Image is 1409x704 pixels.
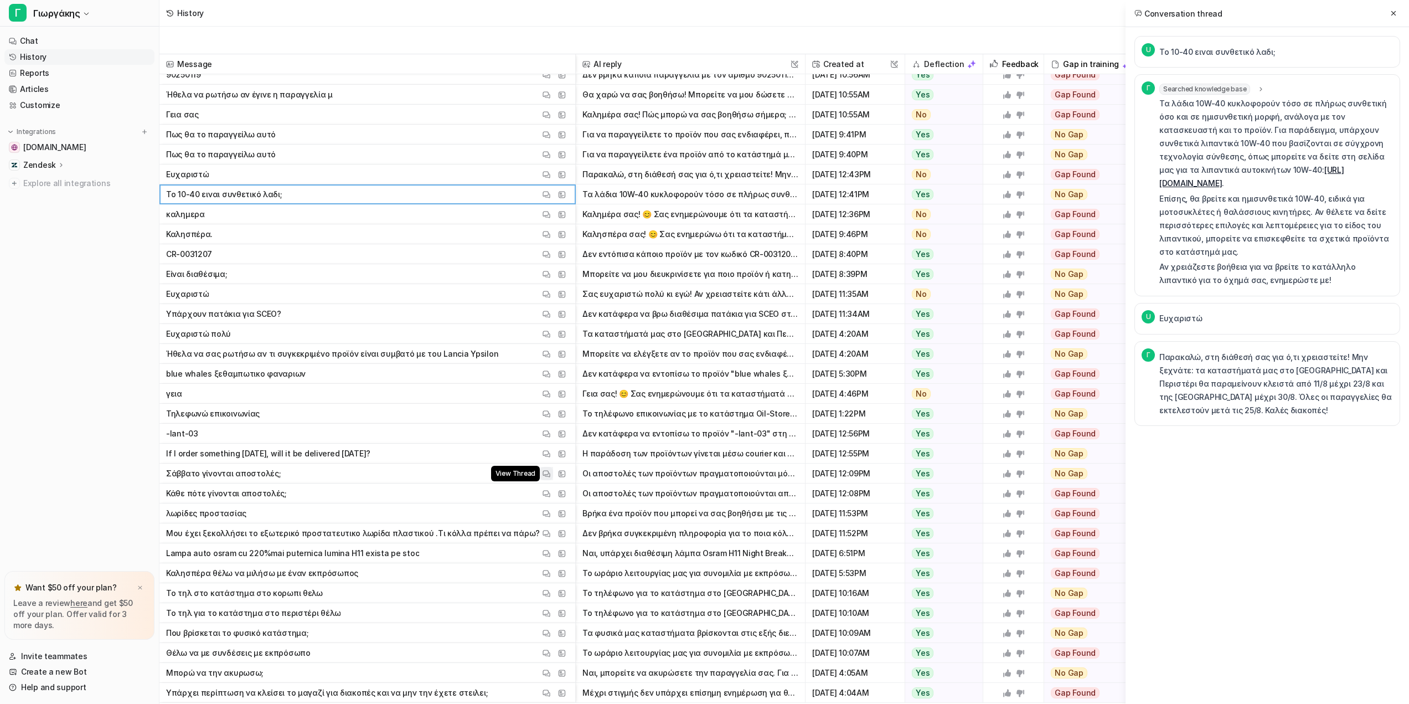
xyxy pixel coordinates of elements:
[1051,368,1100,379] span: Gap Found
[166,643,311,663] p: Θέλω να με συνδέσεις με εκπρόσωπο
[1051,109,1100,120] span: Gap Found
[912,328,933,340] span: Yes
[905,563,977,583] button: Yes
[4,176,154,191] a: Explore all integrations
[1051,309,1100,320] span: Gap Found
[23,142,86,153] span: [DOMAIN_NAME]
[4,664,154,680] a: Create a new Bot
[1051,388,1100,399] span: Gap Found
[912,488,933,499] span: Yes
[1044,125,1130,145] button: No Gap
[810,543,900,563] span: [DATE] 6:51PM
[582,464,798,484] button: Οι αποστολές των προϊόντων πραγματοποιούνται μόνο από Δευτέρα έως Παρασκευή μέσω courier. Το Σάββ...
[166,85,333,105] p: Ήθελα να ρωτήσω αν έγινε η παραγγελία μ
[166,384,182,404] p: γεια
[1044,264,1130,284] button: No Gap
[912,388,931,399] span: No
[582,364,798,384] button: Δεν κατάφερα να εντοπίσω το προϊόν "blue whales ξεθαμπωτικό φαναριών" αυτή τη στιγμή. Σας προτείν...
[23,174,150,192] span: Explore all integrations
[810,384,900,404] span: [DATE] 4:46PM
[166,683,488,703] p: Υπάρχει περίπτωση να κλείσει το μαγαζί για διακοπές και να μην την έχετε στειλει;
[912,368,933,379] span: Yes
[540,467,553,480] button: View Thread
[166,284,209,304] p: Ευχαριστώ
[166,663,264,683] p: Μπορώ να την ακυρωσω;
[905,244,977,264] button: Yes
[1051,328,1100,340] span: Gap Found
[1044,444,1130,464] button: No Gap
[582,65,798,85] button: Δεν βρήκα κάποια παραγγελία με τον αριθμό 90250119. Παρακαλώ ελέγξτε αν ο αριθμός είναι σωστός ή ...
[1142,310,1155,323] span: U
[582,563,798,583] button: Το ωράριο λειτουργίας μας για συνομιλία με εκπρόσωπο είναι καθημερινά 9:00-17:00. Σας συνδέω με έ...
[166,503,246,523] p: λωρίδες προστασίας
[1044,364,1130,384] button: Gap Found
[9,4,27,22] span: Γ
[582,503,798,523] button: Βρήκα ένα προϊόν που μπορεί να σας βοηθήσει με τις λωρίδες προστασίας πλαστικών αυτοκινήτου: - Ki...
[912,468,933,479] span: Yes
[1051,348,1087,359] span: No Gap
[1044,424,1130,444] button: Gap Found
[582,603,798,623] button: Το τηλέφωνο για το κατάστημα στο [GEOGRAPHIC_DATA] είναι [PHONE_NUMBER]. Για περισσότερα στοιχεία...
[1044,503,1130,523] button: Gap Found
[1051,289,1087,300] span: No Gap
[1049,54,1133,74] div: Gap in training
[1159,351,1393,417] p: Παρακαλώ, στη διάθεσή σας για ό,τι χρειαστείτε! Μην ξεχνάτε: τα καταστήματά μας στο [GEOGRAPHIC_D...
[905,85,977,105] button: Yes
[905,184,977,204] button: Yes
[166,304,281,324] p: Υπάρχουν πατάκια για SCEO?
[905,324,977,344] button: Yes
[166,125,276,145] p: Πως θα το παραγγείλω αυτό
[1044,523,1130,543] button: Gap Found
[912,588,933,599] span: Yes
[166,623,308,643] p: Που βρίσκεται το φυσικό κατάστημα;
[810,663,900,683] span: [DATE] 4:05AM
[1051,528,1100,539] span: Gap Found
[1051,249,1100,260] span: Gap Found
[166,165,209,184] p: Ευχαριστώ
[810,264,900,284] span: [DATE] 8:39PM
[905,643,977,663] button: Yes
[1051,568,1100,579] span: Gap Found
[1051,588,1087,599] span: No Gap
[905,523,977,543] button: Yes
[7,128,14,136] img: expand menu
[1044,244,1130,264] button: Gap Found
[4,126,59,137] button: Integrations
[11,162,18,168] img: Zendesk
[4,140,154,155] a: oil-stores.gr[DOMAIN_NAME]
[912,149,933,160] span: Yes
[1051,508,1100,519] span: Gap Found
[1051,189,1087,200] span: No Gap
[912,289,931,300] span: No
[1051,648,1100,659] span: Gap Found
[912,428,933,439] span: Yes
[582,344,798,364] button: Μπορείτε να ελέγξετε αν το προϊόν που σας ενδιαφέρει είναι συμβατό με το Lancia Ypsilon, επιλέγον...
[582,304,798,324] button: Δεν κατάφερα να βρω διαθέσιμα πατάκια για SCEO στη βάση δεδομένων μας αυτή τη στιγμή. Για να σας ...
[1159,45,1276,59] p: Το 10-40 ειναι συνθετικό λαδι;
[1051,69,1100,80] span: Gap Found
[582,125,798,145] button: Για να παραγγείλετε το προϊόν που σας ενδιαφέρει, προσθέστε το στο καλάθι σας πατώντας το κουμπί ...
[177,7,204,19] div: History
[1051,687,1100,698] span: Gap Found
[1051,488,1100,499] span: Gap Found
[905,284,977,304] button: No
[166,484,287,503] p: Κάθε πότε γίνονται αποστολές;
[13,583,22,592] img: star
[17,127,56,136] p: Integrations
[810,125,900,145] span: [DATE] 9:41PM
[1044,384,1130,404] button: Gap Found
[912,69,933,80] span: Yes
[912,568,933,579] span: Yes
[1051,209,1100,220] span: Gap Found
[810,324,900,344] span: [DATE] 4:20AM
[912,109,931,120] span: No
[582,145,798,165] button: Για να παραγγείλετε ένα προϊόν από το κατάστημά μας, απλά τοποθετήστε το προϊόν που σας ενδιαφέρε...
[1044,623,1130,643] button: No Gap
[905,165,977,184] button: No
[905,683,977,703] button: Yes
[582,543,798,563] button: Ναι, υπάρχει διαθέσιμη λάμπα Osram H11 Night Breaker 220 με έως και 220% περισσότερη φωτεινότητα!...
[905,543,977,563] button: Yes
[1051,448,1087,459] span: No Gap
[23,160,56,171] p: Zendesk
[582,264,798,284] button: Μπορείτε να μου διευκρινίσετε για ποιο προϊόν ή κατηγορία ενδιαφέρεστε ώστε να ελέγξω τη διαθεσιμ...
